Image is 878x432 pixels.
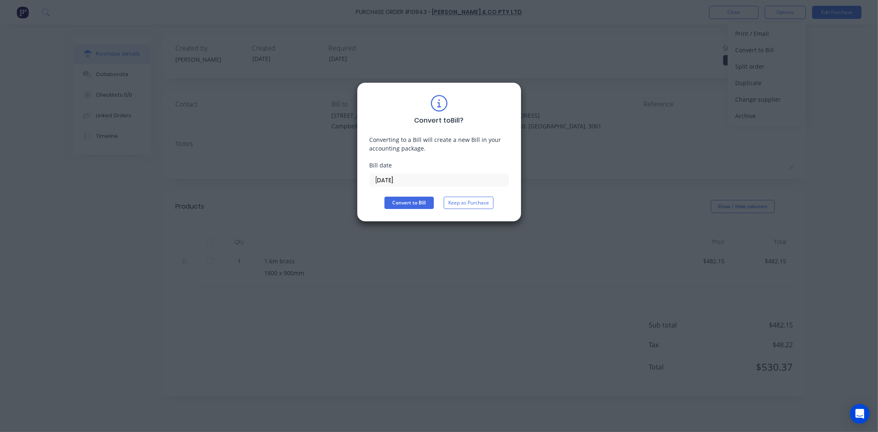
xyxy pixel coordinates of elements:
div: Open Intercom Messenger [850,404,870,424]
button: Keep as Purchase [444,197,494,209]
div: Bill date [370,161,509,170]
div: Converting to a Bill will create a new Bill in your accounting package. [370,135,509,153]
button: Convert to Bill [384,197,434,209]
div: Convert to Bill ? [415,116,464,125]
